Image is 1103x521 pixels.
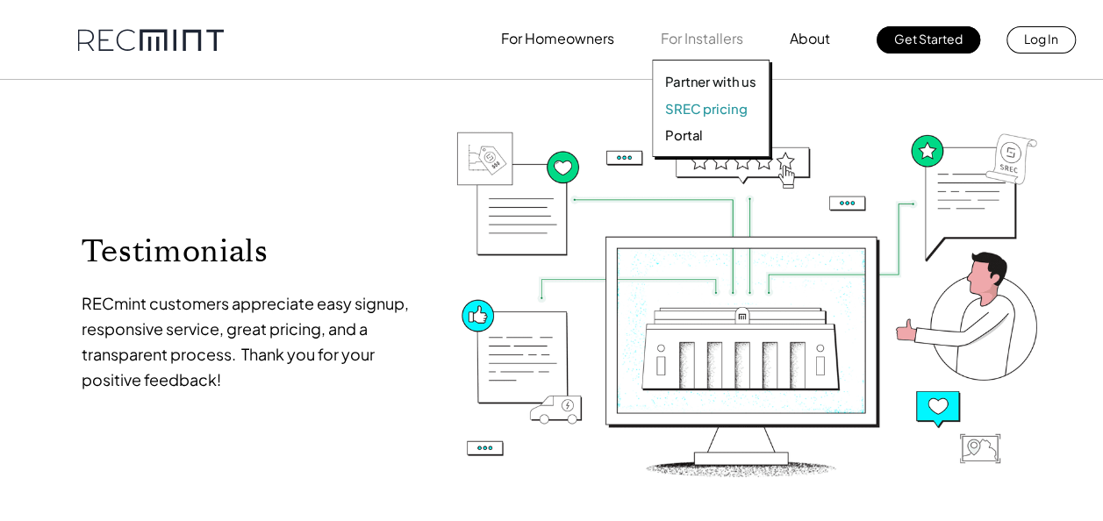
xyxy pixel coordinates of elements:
[790,26,830,51] p: About
[82,293,412,389] span: RECmint customers appreciate easy signup, responsive service, great pricing, and a transparent pr...
[665,100,747,118] p: SREC pricing
[1024,26,1058,51] p: Log In
[665,73,756,90] a: Partner with us
[877,26,980,54] a: Get Started
[661,26,743,51] p: For Installers
[665,126,756,144] a: Portal
[82,232,426,271] p: Testimonials
[501,26,614,51] p: For Homeowners
[1006,26,1076,54] a: Log In
[665,100,756,118] a: SREC pricing
[894,26,963,51] p: Get Started
[665,126,703,144] p: Portal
